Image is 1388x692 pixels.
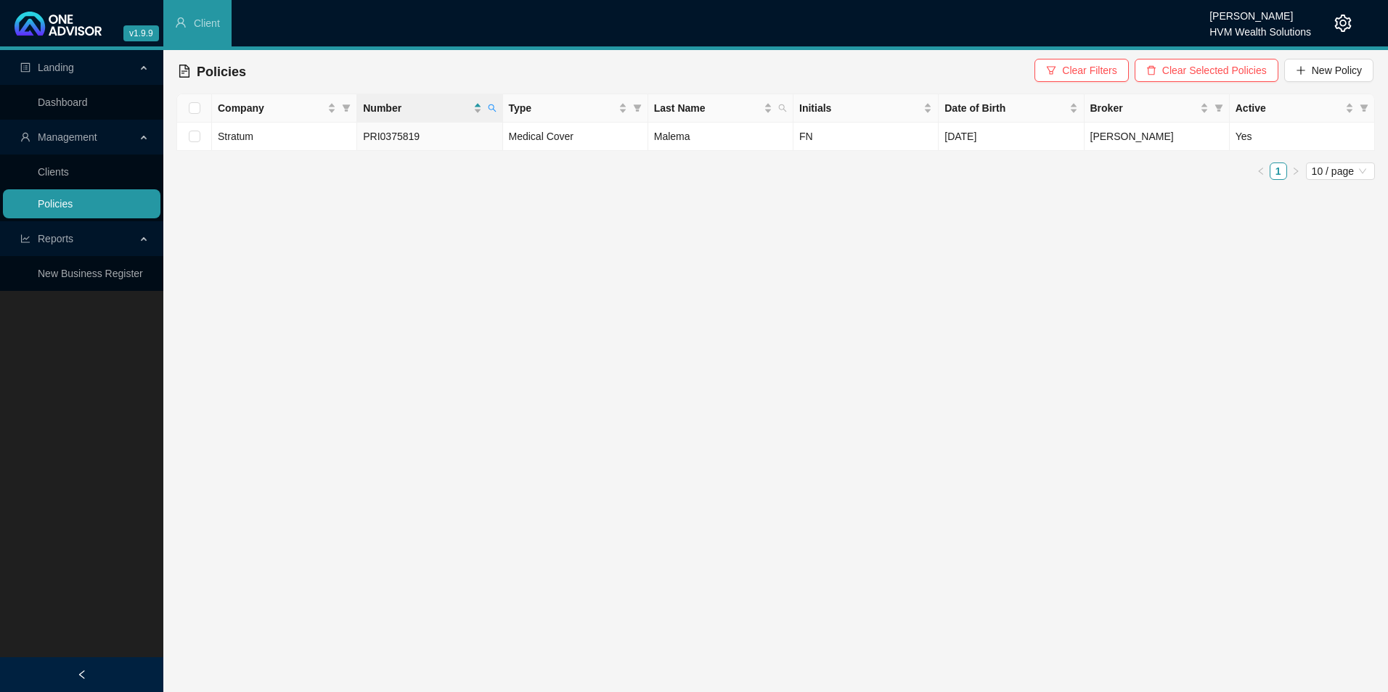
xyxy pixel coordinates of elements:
[1209,20,1311,36] div: HVM Wealth Solutions
[38,198,73,210] a: Policies
[1162,62,1267,78] span: Clear Selected Policies
[1214,104,1223,112] span: filter
[1046,65,1056,75] span: filter
[1209,4,1311,20] div: [PERSON_NAME]
[1236,100,1342,116] span: Active
[1284,59,1373,82] button: New Policy
[15,12,102,36] img: 2df55531c6924b55f21c4cf5d4484680-logo-light.svg
[1146,65,1156,75] span: delete
[342,104,351,112] span: filter
[194,17,220,29] span: Client
[633,104,642,112] span: filter
[38,268,143,279] a: New Business Register
[1212,97,1226,119] span: filter
[1252,162,1270,180] button: left
[509,100,616,116] span: Type
[793,123,939,151] td: FN
[648,123,793,151] td: Malema
[793,94,939,123] th: Initials
[363,100,470,116] span: Number
[218,131,253,142] span: Stratum
[38,131,97,143] span: Management
[509,131,573,142] span: Medical Cover
[1034,59,1128,82] button: Clear Filters
[212,94,357,123] th: Company
[648,94,793,123] th: Last Name
[799,100,920,116] span: Initials
[38,96,88,108] a: Dashboard
[1062,62,1116,78] span: Clear Filters
[1296,65,1306,75] span: plus
[1257,167,1265,176] span: left
[20,62,30,73] span: profile
[1270,162,1287,180] li: 1
[1230,123,1375,151] td: Yes
[1312,62,1362,78] span: New Policy
[1357,97,1371,119] span: filter
[939,123,1084,151] td: [DATE]
[38,166,69,178] a: Clients
[654,100,761,116] span: Last Name
[175,17,187,28] span: user
[1270,163,1286,179] a: 1
[197,65,246,79] span: Policies
[363,131,420,142] span: PRI0375819
[775,97,790,119] span: search
[939,94,1084,123] th: Date of Birth
[488,104,497,112] span: search
[1090,131,1174,142] span: [PERSON_NAME]
[1287,162,1305,180] li: Next Page
[77,670,87,680] span: left
[178,65,191,78] span: file-text
[20,234,30,244] span: line-chart
[1291,167,1300,176] span: right
[630,97,645,119] span: filter
[1312,163,1369,179] span: 10 / page
[38,62,74,73] span: Landing
[944,100,1066,116] span: Date of Birth
[1360,104,1368,112] span: filter
[1090,100,1197,116] span: Broker
[1085,94,1230,123] th: Broker
[503,94,648,123] th: Type
[123,25,159,41] span: v1.9.9
[485,97,499,119] span: search
[1252,162,1270,180] li: Previous Page
[339,97,354,119] span: filter
[1306,162,1375,180] div: Page Size
[778,104,787,112] span: search
[20,132,30,142] span: user
[1230,94,1375,123] th: Active
[38,233,73,244] span: Reports
[1135,59,1278,82] button: Clear Selected Policies
[1334,15,1352,32] span: setting
[218,100,324,116] span: Company
[1287,162,1305,180] button: right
